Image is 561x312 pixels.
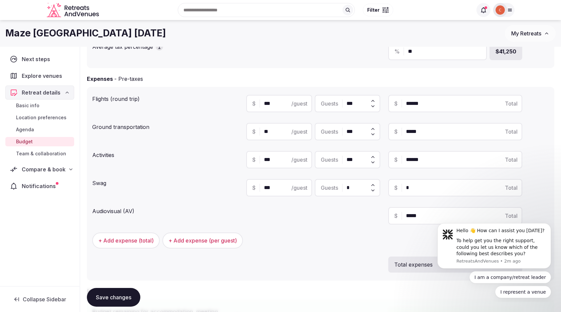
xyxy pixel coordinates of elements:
span: Collapse Sidebar [23,296,66,303]
span: Total expenses [394,261,433,269]
iframe: Intercom notifications message [427,217,561,302]
span: My Retreats [511,30,541,37]
span: $ [252,128,256,136]
button: My Retreats [505,25,556,42]
span: Guests [321,156,338,164]
span: Total [505,100,518,108]
span: $ [394,156,398,164]
a: Basic info [5,101,74,110]
button: + Add expense (per guest) [162,232,243,249]
button: Filter [363,4,393,16]
span: % [394,47,400,55]
span: $41,250 [496,47,516,55]
button: Collapse Sidebar [5,292,74,307]
span: Total [505,128,518,136]
span: $ [394,184,398,192]
span: Retreat details [22,89,60,97]
span: Team & collaboration [16,150,66,157]
span: $ [394,128,398,136]
span: Guests [321,128,338,136]
svg: Retreats and Venues company logo [47,3,100,18]
span: Guests [321,100,338,108]
a: Team & collaboration [5,149,74,158]
button: Save changes [87,288,140,307]
span: Agenda [16,126,34,133]
span: $ [252,156,256,164]
span: Basic info [16,102,39,109]
div: Audiovisual (AV) [92,204,241,215]
span: Guests [321,184,338,192]
a: Explore venues [5,69,74,83]
img: christie.grix [496,5,505,15]
span: /guest [291,128,307,136]
a: Visit the homepage [47,3,100,18]
span: $ [394,212,398,220]
span: Total [505,212,518,220]
span: Next steps [22,55,53,63]
span: $ [252,184,256,192]
button: + Add expense (total) [92,232,160,249]
span: Notifications [22,182,58,190]
a: Next steps [5,52,74,66]
span: Budget [16,138,33,145]
span: Total [505,156,518,164]
span: Compare & book [22,165,65,173]
span: Explore venues [22,72,65,80]
a: Agenda [5,125,74,134]
h1: Maze [GEOGRAPHIC_DATA] [DATE] [5,27,166,40]
span: $ [252,100,256,108]
a: Budget [5,137,74,146]
div: Swag [92,176,241,187]
span: $ [394,100,398,108]
span: /guest [291,156,307,164]
div: - Pre-taxes [114,75,143,83]
a: Location preferences [5,113,74,122]
span: /guest [291,100,307,108]
div: Ground transportation [92,120,241,131]
div: Flights (round trip) [92,92,241,103]
span: Location preferences [16,114,66,121]
span: Filter [367,7,380,13]
div: Activities [92,148,241,159]
h2: Expenses [87,75,113,83]
span: Total [505,184,518,192]
span: /guest [291,184,307,192]
a: Notifications [5,179,74,193]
